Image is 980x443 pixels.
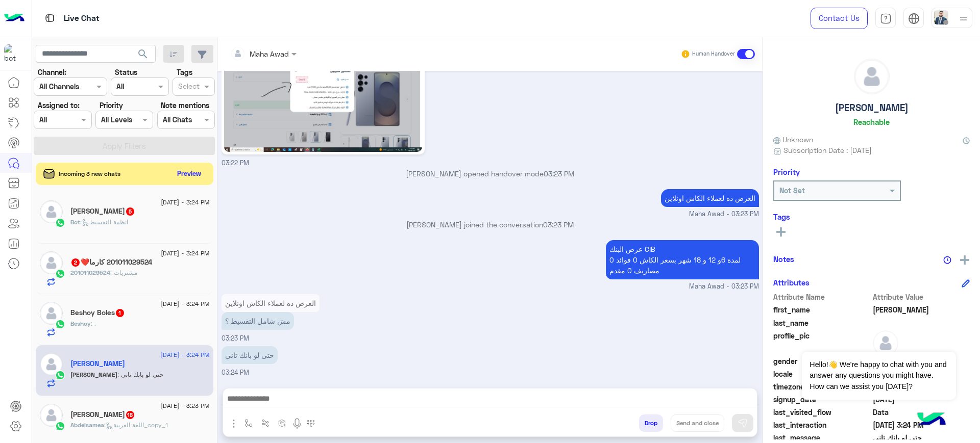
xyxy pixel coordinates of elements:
[908,13,920,24] img: tab
[38,100,80,111] label: Assigned to:
[104,421,168,429] span: : اللغة العربية_copy_1
[873,420,970,430] span: 2025-09-08T12:24:01.98Z
[70,218,80,226] span: Bot
[70,207,135,216] h5: حبيبة عزت
[40,353,63,376] img: defaultAdmin.png
[70,359,125,368] h5: Omar
[70,421,104,429] span: Abdelsamea
[131,45,156,67] button: search
[40,404,63,427] img: defaultAdmin.png
[689,210,759,219] span: Maha Awad - 03:23 PM
[773,318,871,328] span: last_name
[161,198,209,207] span: [DATE] - 3:24 PM
[257,414,274,431] button: Trigger scenario
[222,294,320,312] p: 8/9/2025, 3:23 PM
[957,12,970,25] img: profile
[59,169,120,178] span: Incoming 3 new chats
[177,81,200,94] div: Select
[70,320,91,327] span: Beshoy
[692,50,735,58] small: Human Handover
[38,67,66,77] label: Channel:
[773,292,871,302] span: Attribute Name
[55,218,65,228] img: WhatsApp
[835,102,909,114] h5: [PERSON_NAME]
[222,346,278,364] p: 8/9/2025, 3:24 PM
[773,407,871,418] span: last_visited_flow
[116,309,124,317] span: 1
[783,145,872,155] span: Subscription Date : [DATE]
[738,418,748,428] img: send message
[853,117,890,126] h6: Reachable
[70,371,117,378] span: [PERSON_NAME]
[64,12,100,25] p: Live Chat
[222,219,759,230] p: [PERSON_NAME] joined the conversation
[80,218,128,226] span: : انظمة التقسيط
[811,8,868,29] a: Contact Us
[943,256,951,264] img: notes
[773,167,800,176] h6: Priority
[4,44,22,63] img: 1403182699927242
[222,369,249,376] span: 03:24 PM
[117,371,163,378] span: حتى لو بانك تاني
[873,292,970,302] span: Attribute Value
[70,410,135,419] h5: Abdelsamea Abdullah
[126,411,134,419] span: 18
[960,255,969,265] img: add
[880,13,892,24] img: tab
[773,212,970,221] h6: Tags
[177,67,192,77] label: Tags
[70,269,110,276] span: 201011029524
[773,278,810,287] h6: Attributes
[773,356,871,367] span: gender
[854,59,889,94] img: defaultAdmin.png
[914,402,949,438] img: hulul-logo.png
[161,299,209,308] span: [DATE] - 3:24 PM
[873,432,970,443] span: حتى لو بانك تاني
[873,407,970,418] span: Data
[173,166,206,181] button: Preview
[222,334,249,342] span: 03:23 PM
[43,12,56,24] img: tab
[161,100,209,111] label: Note mentions
[773,381,871,392] span: timezone
[773,394,871,405] span: signup_date
[91,320,96,327] span: .
[773,254,794,264] h6: Notes
[222,312,294,330] p: 8/9/2025, 3:23 PM
[261,419,269,427] img: Trigger scenario
[55,319,65,329] img: WhatsApp
[773,330,871,354] span: profile_pic
[55,269,65,279] img: WhatsApp
[639,414,663,432] button: Drop
[224,28,423,152] img: 1739461986653846.jpg
[240,414,257,431] button: select flow
[55,421,65,431] img: WhatsApp
[544,169,574,178] span: 03:23 PM
[40,302,63,325] img: defaultAdmin.png
[875,8,896,29] a: tab
[222,168,759,179] p: [PERSON_NAME] opened handover mode
[228,418,240,430] img: send attachment
[661,189,759,207] p: 8/9/2025, 3:23 PM
[100,100,123,111] label: Priority
[161,249,209,258] span: [DATE] - 3:24 PM
[222,159,249,167] span: 03:22 PM
[543,220,574,229] span: 03:23 PM
[773,134,813,145] span: Unknown
[307,420,315,428] img: make a call
[161,350,209,359] span: [DATE] - 3:24 PM
[34,137,215,155] button: Apply Filters
[126,207,134,216] span: 5
[773,369,871,379] span: locale
[278,419,286,427] img: create order
[274,414,291,431] button: create order
[606,240,759,279] p: 8/9/2025, 3:23 PM
[55,370,65,380] img: WhatsApp
[70,258,152,267] h5: 201011029524 كارما❤️
[110,269,137,276] span: مشتريات
[802,352,955,400] span: Hello!👋 We're happy to chat with you and answer any questions you might have. How can we assist y...
[671,414,724,432] button: Send and close
[40,251,63,274] img: defaultAdmin.png
[40,200,63,223] img: defaultAdmin.png
[873,304,970,315] span: Omar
